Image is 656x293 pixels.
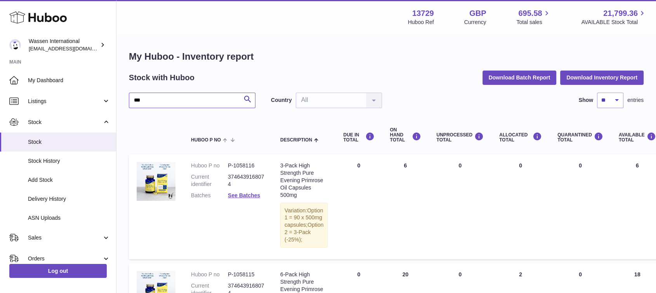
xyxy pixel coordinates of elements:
span: 0 [579,162,582,169]
span: Option 1 = 90 x 500mg capsules; [285,207,323,228]
button: Download Batch Report [482,71,557,84]
span: Stock [28,138,110,146]
div: ON HAND Total [390,128,421,143]
span: Huboo P no [191,138,221,143]
span: Delivery History [28,195,110,203]
td: 0 [429,154,491,259]
dt: Batches [191,192,228,199]
label: Show [579,97,593,104]
dt: Huboo P no [191,162,228,169]
span: Total sales [516,19,551,26]
td: 0 [335,154,382,259]
div: Variation: [280,203,328,248]
td: 0 [491,154,550,259]
span: Stock [28,119,102,126]
span: ASN Uploads [28,214,110,222]
a: See Batches [228,192,260,198]
span: Option 2 = 3-Pack (-25%); [285,222,323,243]
div: AVAILABLE Total [619,132,656,143]
div: QUARANTINED Total [557,132,603,143]
h2: Stock with Huboo [129,72,194,83]
span: Orders [28,255,102,262]
span: Listings [28,98,102,105]
dd: 3746439168074 [228,173,265,188]
a: 21,799.36 AVAILABLE Stock Total [581,8,647,26]
div: 3-Pack High Strength Pure Evening Primrose Oil Capsules 500mg [280,162,328,198]
span: AVAILABLE Stock Total [581,19,647,26]
span: 695.58 [518,8,542,19]
span: Stock History [28,157,110,165]
span: Add Stock [28,176,110,184]
dd: P-1058116 [228,162,265,169]
img: product image [137,162,175,201]
span: Description [280,138,312,143]
div: DUE IN TOTAL [343,132,374,143]
dt: Huboo P no [191,271,228,278]
td: 6 [382,154,429,259]
dd: P-1058115 [228,271,265,278]
img: gemma.moses@wassen.com [9,39,21,51]
a: Log out [9,264,107,278]
div: Huboo Ref [408,19,434,26]
h1: My Huboo - Inventory report [129,50,644,63]
div: Currency [464,19,486,26]
dt: Current identifier [191,173,228,188]
div: ALLOCATED Total [499,132,542,143]
button: Download Inventory Report [560,71,644,84]
strong: GBP [469,8,486,19]
div: UNPROCESSED Total [436,132,484,143]
span: 0 [579,271,582,277]
span: Sales [28,234,102,241]
label: Country [271,97,292,104]
span: entries [627,97,644,104]
span: My Dashboard [28,77,110,84]
span: 21,799.36 [603,8,638,19]
a: 695.58 Total sales [516,8,551,26]
strong: 13729 [412,8,434,19]
span: [EMAIL_ADDRESS][DOMAIN_NAME] [29,45,114,52]
div: Wassen International [29,38,99,52]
